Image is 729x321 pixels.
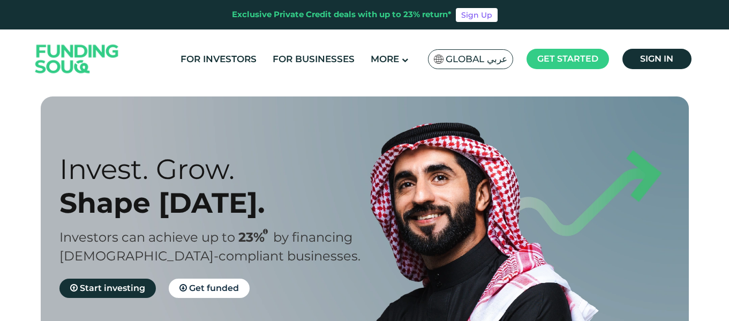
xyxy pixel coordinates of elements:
span: Sign in [640,54,673,64]
img: Logo [25,32,130,86]
span: Global عربي [446,53,507,65]
div: Shape [DATE]. [59,186,384,220]
span: Investors can achieve up to [59,229,235,245]
a: Sign Up [456,8,498,22]
a: Sign in [622,49,692,69]
span: Start investing [80,283,145,293]
a: For Investors [178,50,259,68]
div: Exclusive Private Credit deals with up to 23% return* [232,9,452,21]
a: Get funded [169,279,250,298]
span: Get started [537,54,598,64]
div: Invest. Grow. [59,152,384,186]
img: SA Flag [434,55,444,64]
a: For Businesses [270,50,357,68]
i: 23% IRR (expected) ~ 15% Net yield (expected) [263,229,268,235]
span: 23% [238,229,273,245]
span: Get funded [189,283,239,293]
a: Start investing [59,279,156,298]
span: More [371,54,399,64]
